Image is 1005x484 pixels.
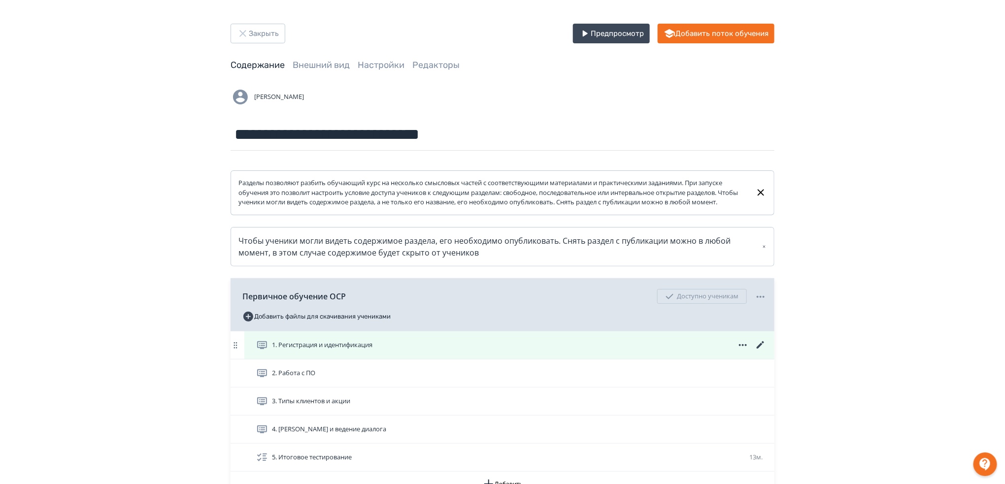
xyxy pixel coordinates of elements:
span: 3. Типы клиентов и акции [272,396,350,406]
span: Первичное обучение ОСР [242,290,346,302]
span: [PERSON_NAME] [254,92,304,102]
button: Добавить поток обучения [658,24,774,43]
button: Закрыть [231,24,285,43]
span: 2. Работа с ПО [272,368,315,378]
span: 1. Регистрация и идентификация [272,340,372,350]
button: Добавить файлы для скачивания учениками [242,309,391,324]
div: 1. Регистрация и идентификация [231,331,774,359]
div: 3. Типы клиентов и акции [231,387,774,416]
a: Редакторы [412,60,460,70]
a: Содержание [231,60,285,70]
span: 4. Сервис и ведение диалога [272,424,386,434]
button: Предпросмотр [573,24,650,43]
span: 5. Итоговое тестирование [272,452,352,462]
a: Внешний вид [293,60,350,70]
span: 13м. [749,452,763,461]
div: 2. Работа с ПО [231,359,774,387]
div: 4. [PERSON_NAME] и ведение диалога [231,416,774,444]
a: Настройки [358,60,404,70]
div: Чтобы ученики могли видеть содержимое раздела, его необходимо опубликовать. Снять раздел с публик... [238,235,767,258]
div: 5. Итоговое тестирование13м. [231,444,774,472]
div: Разделы позволяют разбить обучающий курс на несколько смысловых частей с соответствующими материа... [238,178,747,207]
div: Доступно ученикам [657,289,747,304]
